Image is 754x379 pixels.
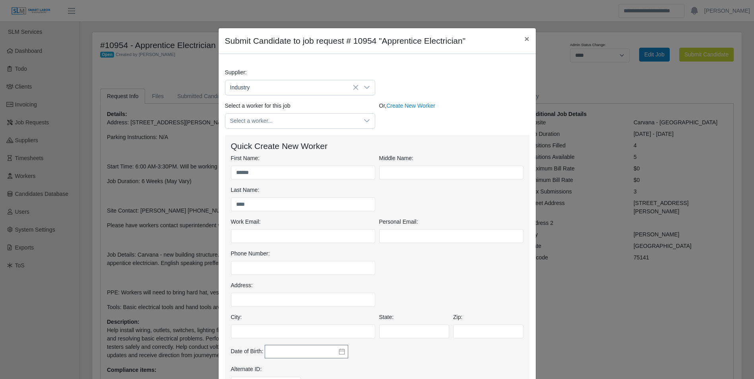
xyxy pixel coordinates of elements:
h4: Submit Candidate to job request # 10954 "Apprentice Electrician" [225,35,466,47]
label: Date of Birth: [231,347,264,356]
label: Personal Email: [379,218,418,226]
label: Work Email: [231,218,261,226]
label: First Name: [231,154,260,162]
span: × [524,34,529,43]
a: Create New Worker [386,102,435,109]
label: Last Name: [231,186,260,194]
button: Close [518,28,535,49]
label: Middle Name: [379,154,413,162]
label: Address: [231,281,253,290]
label: State: [379,313,394,321]
label: Select a worker for this job [225,102,291,110]
span: Select a worker... [225,114,359,128]
span: Industry [225,80,359,95]
label: City: [231,313,242,321]
label: Alternate ID: [231,365,262,373]
h4: Quick Create New Worker [231,141,523,151]
label: Zip: [453,313,462,321]
div: Or, [377,102,531,129]
label: Supplier: [225,68,247,77]
label: Phone Number: [231,249,270,258]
